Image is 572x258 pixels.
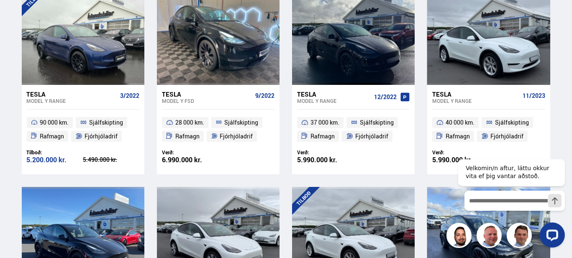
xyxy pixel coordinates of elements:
[451,144,568,254] iframe: LiveChat chat widget
[360,118,394,128] span: Sjálfskipting
[432,98,519,104] div: Model Y RANGE
[297,149,354,156] div: Verð:
[162,156,218,163] div: 6.990.000 kr.
[85,131,118,141] span: Fjórhjóladrif
[355,131,388,141] span: Fjórhjóladrif
[224,118,258,128] span: Sjálfskipting
[297,98,371,104] div: Model Y RANGE
[292,85,415,174] a: Tesla Model Y RANGE 12/2022 37 000 km. Sjálfskipting Rafmagn Fjórhjóladrif Verð: 5.990.000 kr.
[297,90,371,98] div: Tesla
[310,118,339,128] span: 37 000 km.
[310,131,335,141] span: Rafmagn
[374,94,397,100] span: 12/2022
[446,131,470,141] span: Rafmagn
[490,131,523,141] span: Fjórhjóladrif
[432,149,489,156] div: Verð:
[175,118,204,128] span: 28 000 km.
[448,224,473,249] img: nhp88E3Fdnt1Opn2.png
[523,92,545,99] span: 11/2023
[162,90,252,98] div: Tesla
[120,92,139,99] span: 3/2022
[427,85,550,174] a: Tesla Model Y RANGE 11/2023 40 000 km. Sjálfskipting Rafmagn Fjórhjóladrif Verð: 5.990.000 kr.
[297,156,354,163] div: 5.990.000 kr.
[255,92,274,99] span: 9/2022
[27,98,117,104] div: Model Y RANGE
[446,118,475,128] span: 40 000 km.
[40,131,64,141] span: Rafmagn
[432,90,519,98] div: Tesla
[22,85,144,174] a: Tesla Model Y RANGE 3/2022 90 000 km. Sjálfskipting Rafmagn Fjórhjóladrif Tilboð: 5.200.000 kr. 5...
[157,85,280,174] a: Tesla Model Y FSD 9/2022 28 000 km. Sjálfskipting Rafmagn Fjórhjóladrif Verð: 6.990.000 kr.
[27,90,117,98] div: Tesla
[495,118,529,128] span: Sjálfskipting
[432,156,489,163] div: 5.990.000 kr.
[40,118,69,128] span: 90 000 km.
[162,149,218,156] div: Verð:
[175,131,200,141] span: Rafmagn
[220,131,253,141] span: Fjórhjóladrif
[89,118,123,128] span: Sjálfskipting
[83,157,139,163] div: 5.490.000 kr.
[162,98,252,104] div: Model Y FSD
[27,149,83,156] div: Tilboð:
[27,156,83,163] div: 5.200.000 kr.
